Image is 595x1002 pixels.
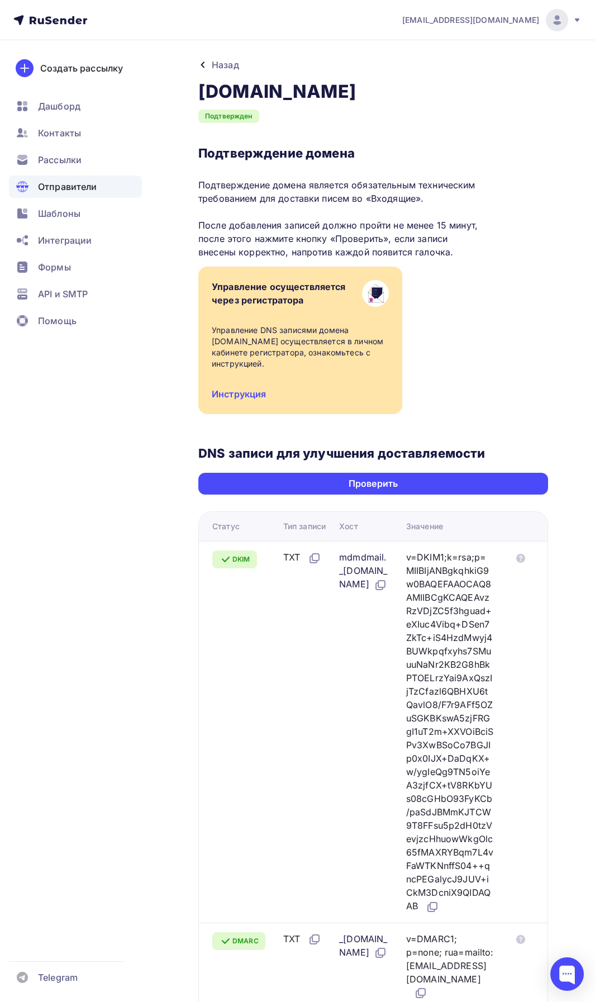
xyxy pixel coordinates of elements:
[212,325,389,369] div: Управление DNS записями домена [DOMAIN_NAME] осуществляется в личном кабинете регистратора, ознак...
[406,550,494,914] div: v=DKIM1;k=rsa;p=MIIBIjANBgkqhkiG9w0BAQEFAAOCAQ8AMIIBCgKCAQEAvzRzVDjZC5f3hguad+eXIuc4Vibq+DSen7ZkT...
[198,80,356,103] h2: [DOMAIN_NAME]
[349,477,398,490] div: Проверить
[406,932,494,1000] div: v=DMARC1; p=none; rua=mailto:[EMAIL_ADDRESS][DOMAIN_NAME]
[339,521,358,532] div: Хост
[198,178,485,259] p: Подтверждение домена является обязательным техническим требованием для доставки писем во «Входящи...
[38,287,88,301] span: API и SMTP
[283,550,321,565] div: TXT
[339,932,388,960] div: _[DOMAIN_NAME]
[9,149,142,171] a: Рассылки
[283,932,321,947] div: TXT
[406,521,443,532] div: Значение
[198,445,548,461] h3: DNS записи для улучшения доставляемости
[38,180,97,193] span: Отправители
[40,61,123,75] div: Создать рассылку
[38,207,80,220] span: Шаблоны
[9,122,142,144] a: Контакты
[9,256,142,278] a: Формы
[212,58,239,72] div: Назад
[38,971,78,984] span: Telegram
[283,521,326,532] div: Тип записи
[198,145,485,161] h3: Подтверждение домена
[38,260,71,274] span: Формы
[38,314,77,327] span: Помощь
[232,555,250,564] span: DKIM
[198,110,259,123] div: Подтвержден
[38,126,81,140] span: Контакты
[212,521,240,532] div: Статус
[38,99,80,113] span: Дашборд
[402,9,582,31] a: [EMAIL_ADDRESS][DOMAIN_NAME]
[38,153,82,167] span: Рассылки
[38,234,92,247] span: Интеграции
[9,175,142,198] a: Отправители
[339,550,388,592] div: mdmdmail._[DOMAIN_NAME]
[212,280,346,307] div: Управление осуществляется через регистратора
[232,937,259,946] span: DMARC
[402,15,539,26] span: [EMAIL_ADDRESS][DOMAIN_NAME]
[212,388,266,400] a: Инструкция
[9,202,142,225] a: Шаблоны
[9,95,142,117] a: Дашборд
